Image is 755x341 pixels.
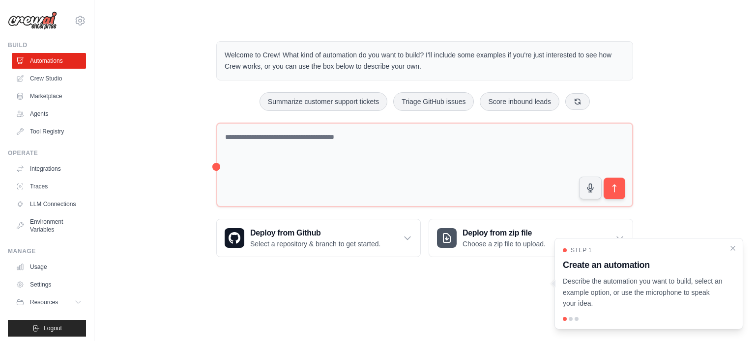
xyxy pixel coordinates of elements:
h3: Create an automation [563,258,723,272]
a: LLM Connections [12,196,86,212]
p: Select a repository & branch to get started. [250,239,380,249]
a: Crew Studio [12,71,86,86]
div: Operate [8,149,86,157]
a: Tool Registry [12,124,86,139]
p: Choose a zip file to upload. [463,239,546,249]
h3: Deploy from zip file [463,227,546,239]
a: Environment Variables [12,214,86,237]
button: Logout [8,320,86,337]
button: Triage GitHub issues [393,92,474,111]
a: Automations [12,53,86,69]
a: Marketplace [12,88,86,104]
img: Logo [8,11,57,30]
h3: Deploy from Github [250,227,380,239]
div: Build [8,41,86,49]
p: Describe the automation you want to build, select an example option, or use the microphone to spe... [563,276,723,309]
a: Agents [12,106,86,122]
span: Step 1 [571,246,592,254]
div: Manage [8,247,86,255]
p: Welcome to Crew! What kind of automation do you want to build? I'll include some examples if you'... [225,50,625,72]
a: Integrations [12,161,86,177]
button: Score inbound leads [480,92,559,111]
button: Summarize customer support tickets [260,92,387,111]
a: Usage [12,259,86,275]
button: Close walkthrough [729,244,737,252]
span: Resources [30,298,58,306]
button: Resources [12,294,86,310]
span: Logout [44,324,62,332]
a: Traces [12,179,86,194]
a: Settings [12,277,86,292]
